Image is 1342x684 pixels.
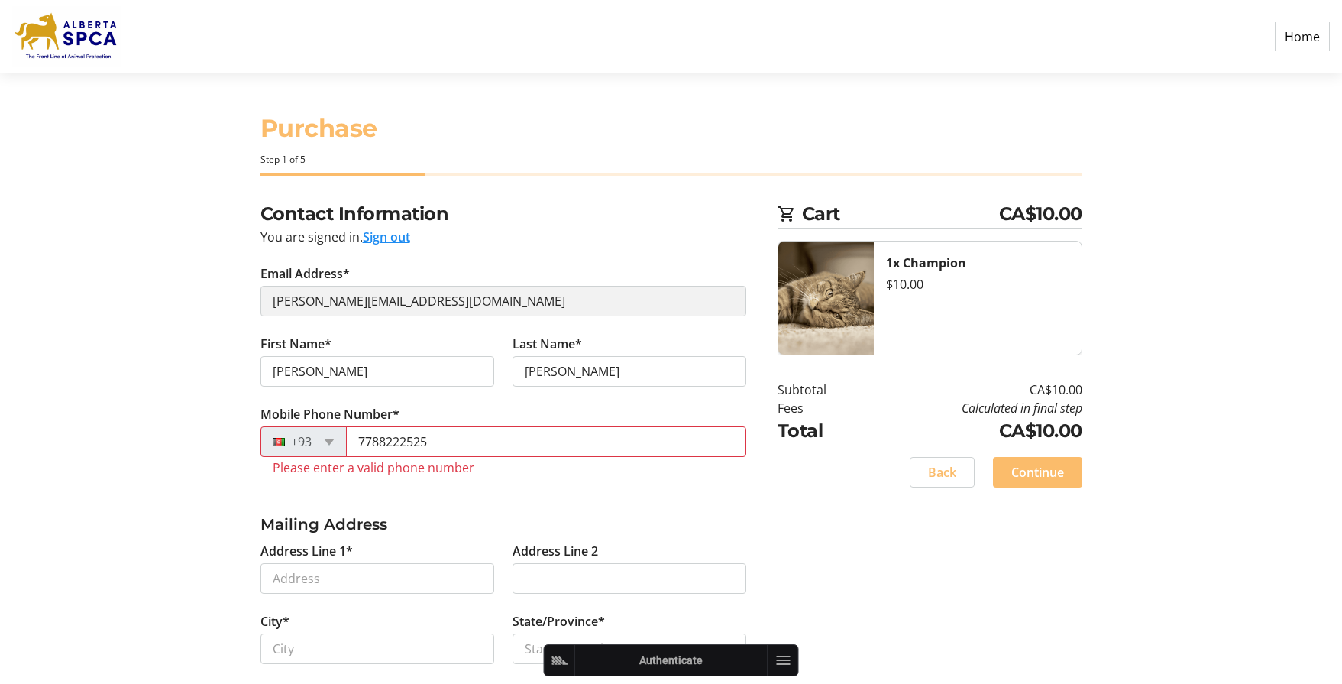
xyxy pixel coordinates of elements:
span: Back [928,463,956,481]
h3: Mailing Address [260,513,746,536]
label: First Name* [260,335,331,353]
label: Address Line 2 [513,542,598,560]
tr-error: Please enter a valid phone number [273,460,734,475]
td: Total [778,417,865,445]
td: Subtotal [778,381,865,399]
button: Continue [993,457,1082,488]
span: Cart [802,200,999,228]
div: Step 1 of 5 [260,153,1082,167]
td: Fees [778,399,865,417]
label: Mobile Phone Number* [260,405,399,423]
div: You are signed in. [260,228,746,246]
img: Alberta SPCA's Logo [12,6,121,67]
input: City [260,634,494,664]
span: Continue [1011,463,1064,481]
button: Sign out [363,228,410,246]
h2: Contact Information [260,200,746,228]
td: CA$10.00 [865,381,1082,399]
label: Last Name* [513,335,582,353]
div: $10.00 [886,275,1069,293]
strong: 1x Champion [886,254,966,271]
a: Home [1275,22,1330,51]
label: City* [260,612,289,631]
input: Address [260,563,494,594]
td: CA$10.00 [865,417,1082,445]
input: 070 123 4567 [346,426,746,457]
span: CA$10.00 [999,200,1082,228]
td: Calculated in final step [865,399,1082,417]
label: Address Line 1* [260,542,353,560]
img: Champion [778,242,874,355]
button: Back [910,457,975,488]
h1: Purchase [260,110,1082,147]
label: Email Address* [260,264,350,283]
label: State/Province* [513,612,605,631]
